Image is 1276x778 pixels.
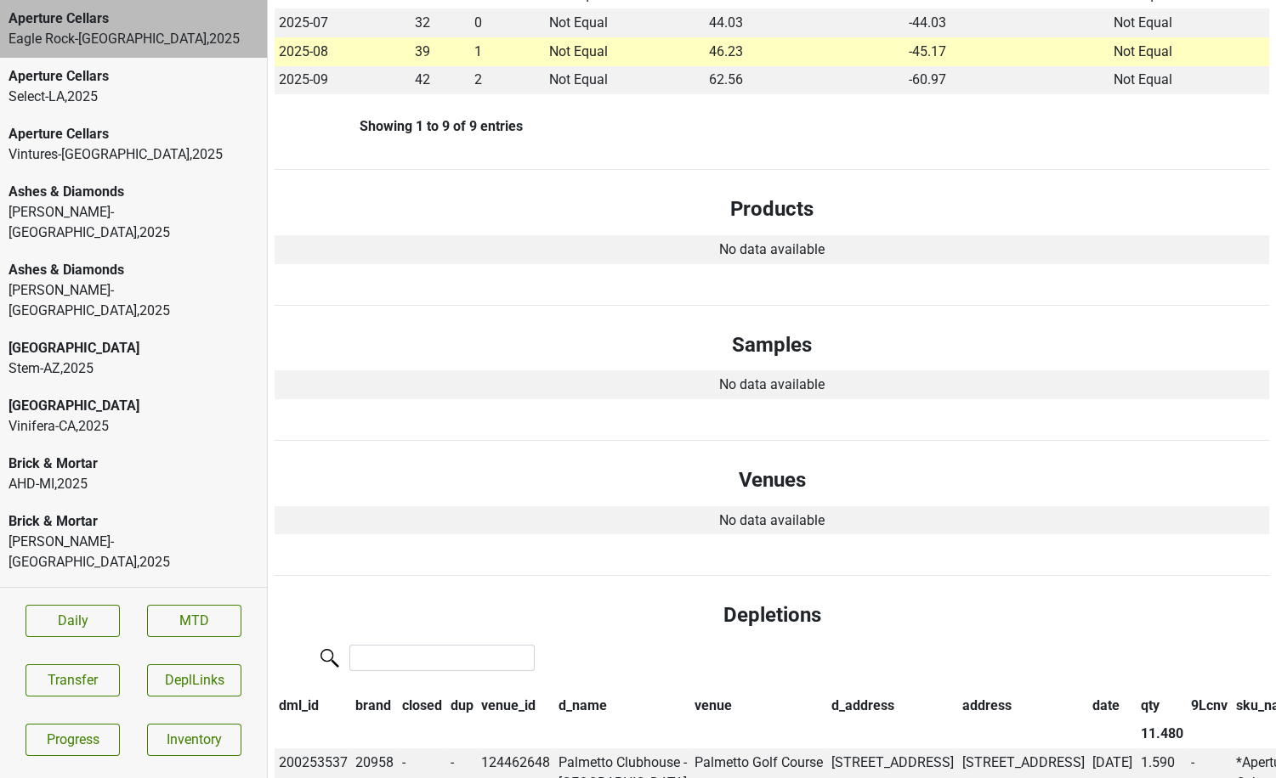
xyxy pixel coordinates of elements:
[1109,8,1269,37] td: Not Equal
[705,8,905,37] td: 44.03
[9,8,258,29] div: Aperture Cellars
[1088,691,1137,720] th: date: activate to sort column ascending
[9,280,258,321] div: [PERSON_NAME]-[GEOGRAPHIC_DATA] , 2025
[470,8,545,37] td: 0
[9,87,258,107] div: Select-LA , 2025
[26,664,120,696] button: Transfer
[26,724,120,756] a: Progress
[411,37,471,66] td: 39
[147,664,241,696] button: DeplLinks
[545,66,705,95] td: Not Equal
[411,8,471,37] td: 32
[9,182,258,202] div: Ashes & Diamonds
[554,691,691,720] th: d_name: activate to sort column ascending
[9,260,258,280] div: Ashes & Diamonds
[1137,691,1188,720] th: qty: activate to sort column ascending
[470,37,545,66] td: 1
[275,370,1269,399] td: No data available
[1188,691,1233,720] th: 9Lcnv: activate to sort column ascending
[275,118,523,134] div: Showing 1 to 9 of 9 entries
[275,506,1269,535] td: No data available
[9,358,258,379] div: Stem-AZ , 2025
[1109,66,1269,95] td: Not Equal
[1137,720,1188,749] th: 11.480
[9,29,258,49] div: Eagle Rock-[GEOGRAPHIC_DATA] , 2025
[147,724,241,756] a: Inventory
[9,454,258,474] div: Brick & Mortar
[9,396,258,416] div: [GEOGRAPHIC_DATA]
[9,124,258,144] div: Aperture Cellars
[9,66,258,87] div: Aperture Cellars
[705,37,905,66] td: 46.23
[147,605,241,637] a: MTD
[9,202,258,243] div: [PERSON_NAME]-[GEOGRAPHIC_DATA] , 2025
[1109,37,1269,66] td: Not Equal
[691,691,828,720] th: venue: activate to sort column ascending
[9,474,258,494] div: AHD-MI , 2025
[275,66,411,95] td: 2025-09
[958,691,1089,720] th: address: activate to sort column ascending
[26,605,120,637] a: Daily
[827,691,958,720] th: d_address: activate to sort column ascending
[275,8,411,37] td: 2025-07
[288,468,1256,493] h4: Venues
[288,333,1256,358] h4: Samples
[9,532,258,572] div: [PERSON_NAME]-[GEOGRAPHIC_DATA] , 2025
[9,511,258,532] div: Brick & Mortar
[905,37,1109,66] td: -45.17
[477,691,554,720] th: venue_id: activate to sort column ascending
[905,8,1109,37] td: -44.03
[905,66,1109,95] td: -60.97
[446,691,478,720] th: dup: activate to sort column ascending
[275,37,411,66] td: 2025-08
[275,235,1269,264] td: No data available
[9,338,258,358] div: [GEOGRAPHIC_DATA]
[288,603,1256,628] h4: Depletions
[545,37,705,66] td: Not Equal
[705,66,905,95] td: 62.56
[9,144,258,165] div: Vintures-[GEOGRAPHIC_DATA] , 2025
[288,197,1256,222] h4: Products
[411,66,471,95] td: 42
[352,691,399,720] th: brand: activate to sort column ascending
[545,8,705,37] td: Not Equal
[398,691,446,720] th: closed: activate to sort column ascending
[9,416,258,437] div: Vinifera-CA , 2025
[470,66,545,95] td: 2
[275,691,352,720] th: dml_id: activate to sort column ascending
